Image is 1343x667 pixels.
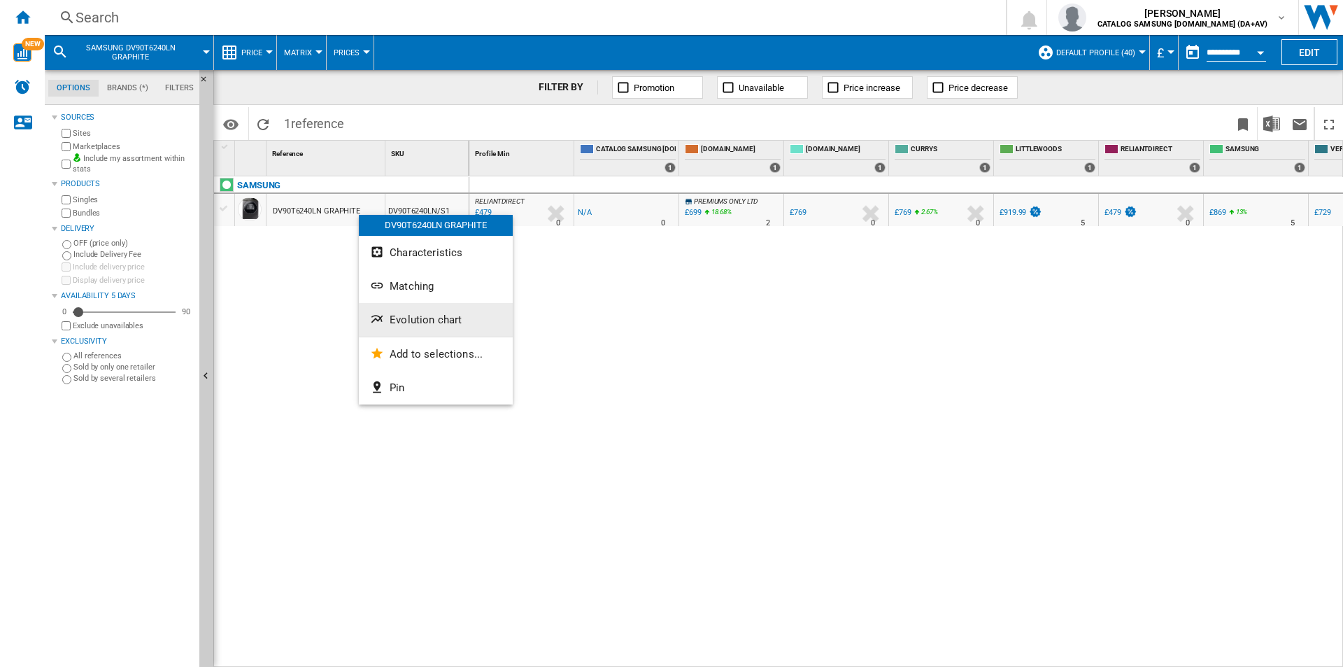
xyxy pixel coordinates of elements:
[359,236,513,269] button: Characteristics
[359,269,513,303] button: Matching
[390,246,462,259] span: Characteristics
[390,280,434,293] span: Matching
[359,371,513,405] button: Pin...
[359,303,513,337] button: Evolution chart
[390,314,462,326] span: Evolution chart
[390,348,483,360] span: Add to selections...
[359,215,513,236] div: DV90T6240LN GRAPHITE
[390,381,404,394] span: Pin
[359,337,513,371] button: Add to selections...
